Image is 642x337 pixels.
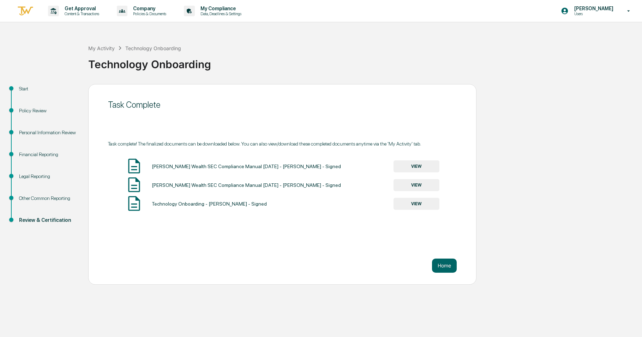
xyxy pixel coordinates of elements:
p: Company [127,6,170,11]
div: Financial Reporting [19,151,77,158]
button: Home [432,259,457,273]
div: Technology Onboarding - [PERSON_NAME] - Signed [152,201,267,207]
p: Get Approval [59,6,103,11]
p: Policies & Documents [127,11,170,16]
div: Start [19,85,77,93]
div: Policy Review [19,107,77,114]
div: Review & Certification [19,217,77,224]
div: Technology Onboarding [125,45,181,51]
div: My Activity [88,45,115,51]
div: [PERSON_NAME] Wealth SEC Compliance Manual [DATE] - [PERSON_NAME] - Signed [152,182,341,188]
img: logo [17,5,34,17]
img: Document Icon [125,195,143,212]
div: Task Complete [108,100,457,110]
p: [PERSON_NAME] [569,6,617,11]
div: Legal Reporting [19,173,77,180]
div: Task complete! The finalized documents can be downloaded below. You can also view/download these ... [108,141,457,147]
p: Data, Deadlines & Settings [195,11,245,16]
p: Users [569,11,617,16]
div: [PERSON_NAME] Wealth SEC Compliance Manual [DATE] - [PERSON_NAME] - Signed [152,164,341,169]
button: VIEW [394,198,439,210]
button: VIEW [394,179,439,191]
div: Personal Information Review [19,129,77,136]
p: Content & Transactions [59,11,103,16]
div: Technology Onboarding [88,52,638,71]
img: Document Icon [125,157,143,175]
p: My Compliance [195,6,245,11]
button: VIEW [394,160,439,172]
img: Document Icon [125,176,143,194]
div: Other Common Reporting [19,195,77,202]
